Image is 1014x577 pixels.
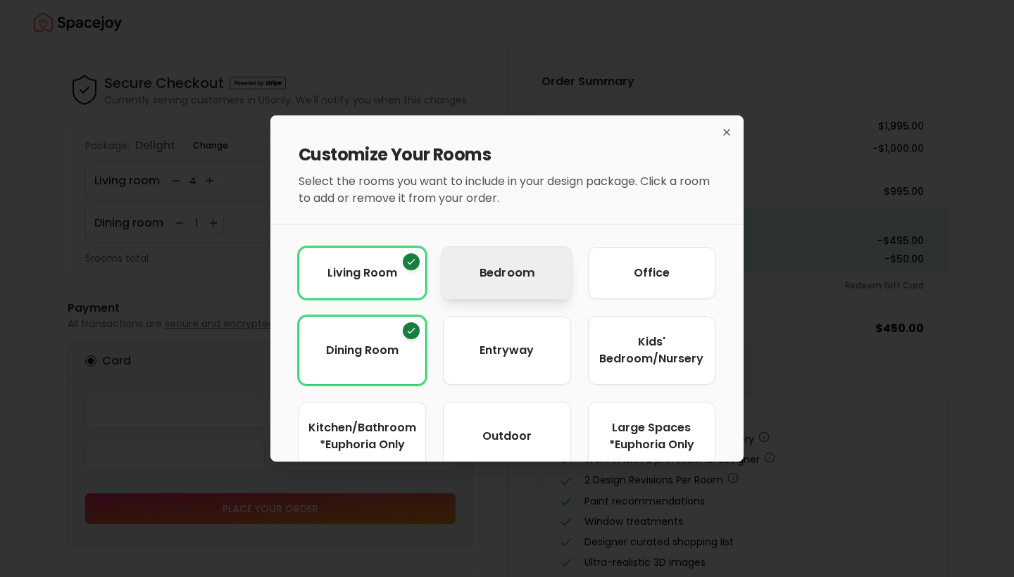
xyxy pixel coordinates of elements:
[588,316,715,385] button: Add Kids' Bedroom/Nursery
[606,419,698,453] span: Large Spaces *Euphoria Only
[442,246,573,300] button: Add Bedroom
[326,342,399,359] span: Dining Room
[482,428,532,445] span: Outdoor
[443,402,570,471] button: Add Outdoor
[599,334,703,367] span: Kids' Bedroom/Nursery
[480,342,534,359] span: entryway
[634,265,670,281] span: Office
[299,144,715,166] h2: Customize Your Rooms
[588,247,715,299] button: Add Office
[327,265,397,281] span: Living Room
[299,173,715,207] p: Select the rooms you want to include in your design package. Click a room to add or remove it fro...
[588,402,715,471] button: Add Large Spaces *Euphoria Only
[299,402,426,471] button: Add Kitchen/Bathroom *Euphoria Only
[443,316,570,385] button: Add entryway
[308,419,416,453] span: Kitchen/Bathroom *Euphoria Only
[299,247,426,299] button: Remove Living Room
[299,316,426,385] button: Remove Dining Room
[480,265,534,282] span: Bedroom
